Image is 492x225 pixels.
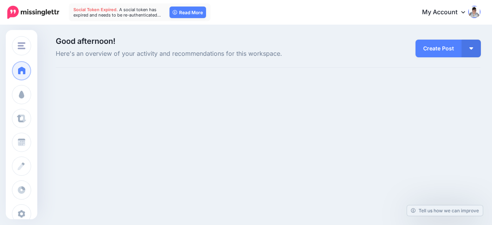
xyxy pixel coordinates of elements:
img: arrow-down-white.png [469,47,473,50]
span: A social token has expired and needs to be re-authenticated… [73,7,161,18]
a: Read More [170,7,206,18]
span: Good afternoon! [56,37,115,46]
img: Missinglettr [7,6,59,19]
img: menu.png [18,42,25,49]
a: My Account [414,3,480,22]
span: Social Token Expired. [73,7,118,12]
a: Tell us how we can improve [407,205,483,216]
a: Create Post [416,40,462,57]
span: Here's an overview of your activity and recommendations for this workspace. [56,49,335,59]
